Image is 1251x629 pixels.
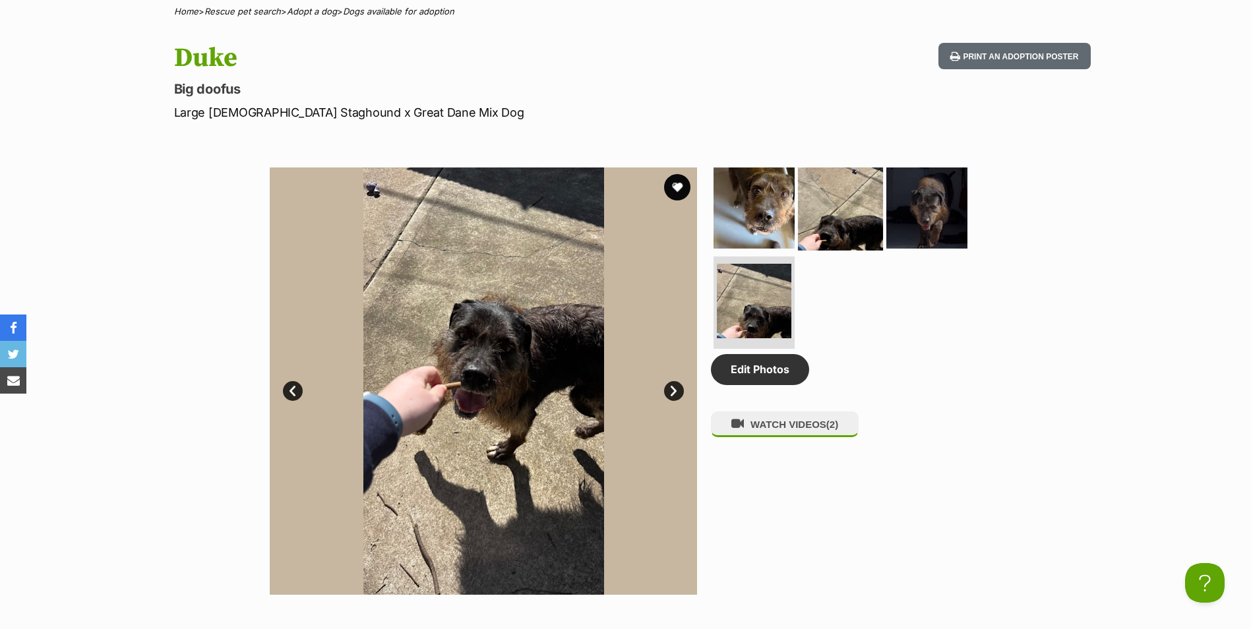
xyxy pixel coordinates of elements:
a: Prev [283,381,303,401]
img: Photo of Duke [270,167,697,595]
img: Photo of Duke [714,167,795,249]
button: Print an adoption poster [938,43,1090,70]
img: Photo of Duke [886,167,967,249]
a: Dogs available for adoption [343,6,454,16]
div: > > > [141,7,1111,16]
p: Large [DEMOGRAPHIC_DATA] Staghound x Great Dane Mix Dog [174,104,732,121]
iframe: Help Scout Beacon - Open [1185,563,1225,603]
img: Photo of Duke [717,264,791,338]
img: Photo of Duke [798,165,883,250]
h1: Duke [174,43,732,73]
button: WATCH VIDEOS(2) [711,411,859,437]
a: Edit Photos [711,354,809,384]
a: Adopt a dog [287,6,337,16]
a: Rescue pet search [204,6,281,16]
p: Big doofus [174,80,732,98]
a: Next [664,381,684,401]
button: favourite [664,174,690,200]
span: (2) [826,419,838,430]
a: Home [174,6,198,16]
